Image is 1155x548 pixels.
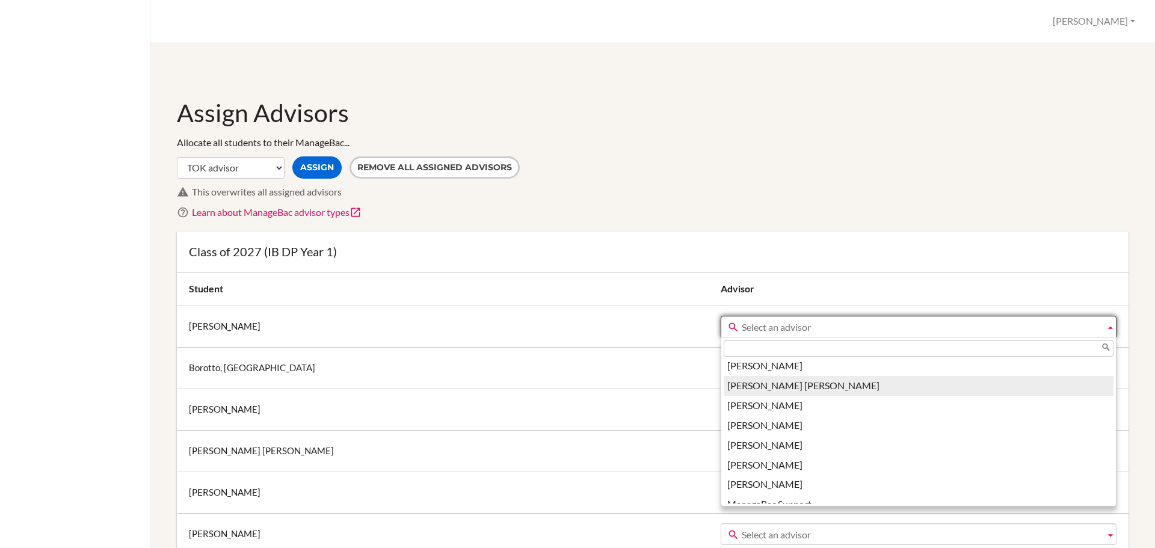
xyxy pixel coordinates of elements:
[724,396,1113,416] li: [PERSON_NAME]
[724,416,1113,436] li: [PERSON_NAME]
[724,455,1113,475] li: [PERSON_NAME]
[724,494,1113,514] li: ManageBac Support
[177,306,718,347] td: [PERSON_NAME]
[742,524,1100,546] span: Select an advisor
[177,389,718,430] td: [PERSON_NAME]
[177,272,718,306] th: Student
[724,356,1113,376] li: [PERSON_NAME]
[177,430,718,472] td: [PERSON_NAME] [PERSON_NAME]
[177,136,1129,150] p: Allocate all students to their ManageBac...
[192,185,1129,199] div: This overwrites all assigned advisors
[724,475,1113,494] li: [PERSON_NAME]
[177,96,1129,129] h1: Assign Advisors
[742,316,1100,338] span: Select an advisor
[724,376,1113,396] li: [PERSON_NAME] [PERSON_NAME]
[724,436,1113,455] li: [PERSON_NAME]
[1047,10,1141,32] button: [PERSON_NAME]
[177,347,718,389] td: Borotto, [GEOGRAPHIC_DATA]
[177,472,718,513] td: [PERSON_NAME]
[350,156,520,179] button: Remove all assigned advisors
[192,206,362,218] a: Learn about ManageBac advisor types
[189,244,1116,260] h3: Class of 2027 (IB DP Year 1)
[292,156,342,179] button: Assign
[718,272,1129,306] th: Advisor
